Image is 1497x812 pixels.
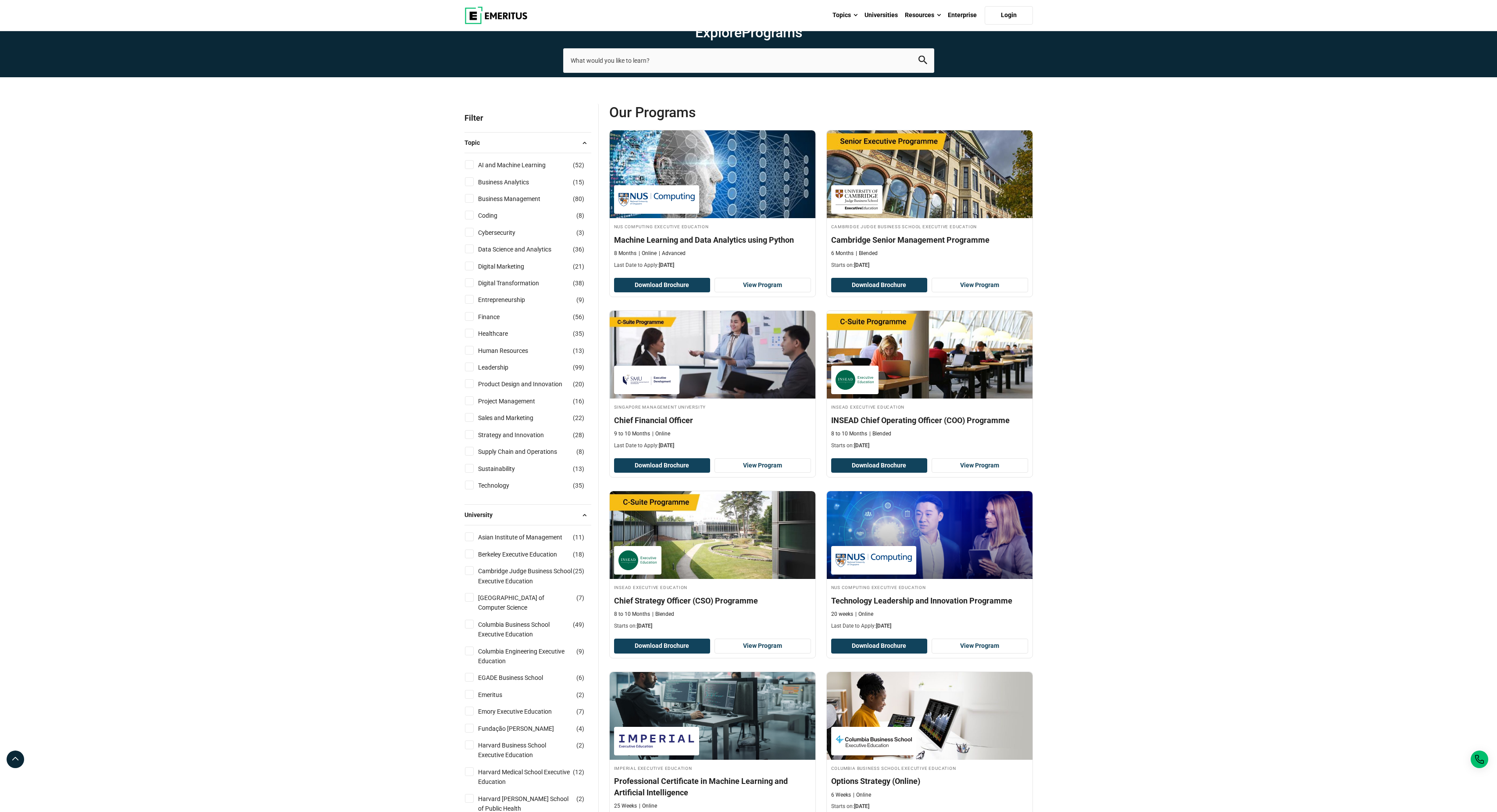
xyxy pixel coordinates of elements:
img: Cambridge Senior Management Programme | Online Business Management Course [827,130,1033,218]
p: 8 Months [614,250,636,257]
p: 8 to 10 Months [614,611,650,618]
a: Leadership Course by INSEAD Executive Education - October 14, 2025 INSEAD Executive Education INS... [827,311,1033,454]
p: Starts on: [614,622,811,630]
img: Columbia Business School Executive Education [836,731,912,751]
h4: Machine Learning and Data Analytics using Python [614,234,811,245]
span: ( ) [576,707,584,716]
a: Cambridge Judge Business School Executive Education [478,566,590,586]
span: 6 [579,674,582,681]
span: 9 [579,296,582,303]
button: Download Brochure [831,639,928,654]
a: View Program [932,458,1028,473]
span: 52 [575,162,582,169]
span: 4 [579,725,582,732]
h4: Imperial Executive Education [614,764,811,772]
span: ( ) [573,278,584,288]
span: 35 [575,330,582,337]
p: Starts on: [831,262,1028,269]
h4: NUS Computing Executive Education [831,583,1028,591]
a: Harvard Business School Executive Education [478,740,590,760]
a: Harvard Medical School Executive Education [478,767,590,787]
a: Login [985,6,1033,25]
span: ( ) [573,244,584,254]
span: 49 [575,621,582,628]
p: Last Date to Apply: [831,622,1028,630]
a: View Program [715,639,811,654]
span: ( ) [576,690,584,700]
span: ( ) [573,262,584,271]
a: View Program [932,639,1028,654]
button: search [918,55,927,65]
span: 38 [575,280,582,287]
span: ( ) [573,396,584,406]
button: Topic [464,136,591,149]
span: ( ) [573,194,584,204]
p: 6 Weeks [831,791,851,799]
h4: INSEAD Executive Education [831,403,1028,410]
span: 9 [579,648,582,655]
span: ( ) [576,724,584,733]
a: Healthcare [478,329,525,338]
p: Blended [652,611,674,618]
button: Download Brochure [614,458,711,473]
a: Leadership Course by NUS Computing Executive Education - October 15, 2025 NUS Computing Executive... [827,491,1033,634]
span: Topic [464,138,487,147]
a: Emory Executive Education [478,707,569,716]
span: ( ) [573,767,584,777]
a: EGADE Business School [478,673,561,683]
a: Coding [478,211,515,220]
img: INSEAD Chief Operating Officer (COO) Programme | Online Leadership Course [827,311,1033,399]
a: Sales and Marketing [478,413,551,423]
a: Business Management [478,194,558,204]
p: 25 Weeks [614,802,637,810]
span: ( ) [576,794,584,804]
span: 3 [579,229,582,236]
span: 99 [575,364,582,371]
span: 8 [579,448,582,455]
p: Last Date to Apply: [614,442,811,449]
button: University [464,508,591,521]
a: Columbia Engineering Executive Education [478,647,590,666]
p: Online [853,791,871,799]
p: Online [855,611,873,618]
a: Columbia Business School Executive Education [478,620,590,640]
span: ( ) [576,647,584,656]
a: Leadership Course by Singapore Management University - October 13, 2025 Singapore Management Univ... [610,311,815,454]
h4: Chief Financial Officer [614,415,811,426]
button: Download Brochure [614,278,711,293]
span: ( ) [573,363,584,372]
span: ( ) [573,550,584,559]
a: Emeritus [478,690,520,700]
h4: INSEAD Chief Operating Officer (COO) Programme [831,415,1028,426]
img: NUS Computing Executive Education [836,550,912,570]
span: ( ) [573,464,584,474]
span: 12 [575,769,582,776]
img: Professional Certificate in Machine Learning and Artificial Intelligence | Online AI and Machine ... [610,672,815,760]
p: Starts on: [831,442,1028,449]
span: [DATE] [637,623,652,629]
img: Cambridge Judge Business School Executive Education [836,190,878,209]
a: Entrepreneurship [478,295,543,305]
span: 80 [575,195,582,202]
span: 7 [579,708,582,715]
img: INSEAD Executive Education [618,550,657,570]
span: [DATE] [876,623,891,629]
a: AI and Machine Learning [478,160,563,170]
a: AI and Machine Learning Course by NUS Computing Executive Education - October 10, 2025 NUS Comput... [610,130,815,273]
span: ( ) [573,566,584,576]
h1: Explore [563,24,934,41]
a: Business Management Course by Cambridge Judge Business School Executive Education - October 12, 2... [827,130,1033,273]
img: Chief Strategy Officer (CSO) Programme | Online Leadership Course [610,491,815,579]
span: ( ) [573,329,584,338]
a: [GEOGRAPHIC_DATA] of Computer Science [478,593,590,613]
button: Download Brochure [831,458,928,473]
span: [DATE] [854,442,869,449]
p: Last Date to Apply: [614,262,811,269]
img: Chief Financial Officer | Online Leadership Course [610,311,815,399]
span: ( ) [573,620,584,629]
h4: Columbia Business School Executive Education [831,764,1028,772]
p: 20 weeks [831,611,853,618]
span: ( ) [573,177,584,187]
a: Strategy and Innovation [478,430,561,440]
button: Download Brochure [831,278,928,293]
